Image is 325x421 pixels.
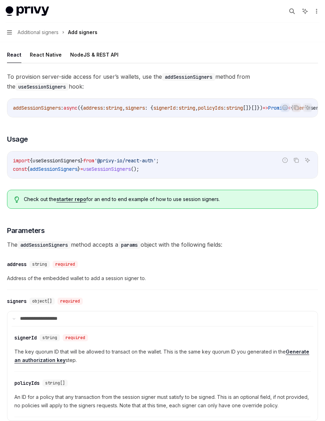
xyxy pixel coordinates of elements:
span: async [63,105,77,111]
span: string [32,261,47,267]
button: Ask AI [303,103,312,112]
div: required [63,334,88,341]
span: , [122,105,125,111]
span: addSessionSigners [30,166,77,172]
span: signers [125,105,145,111]
code: params [118,241,141,249]
div: signers [7,298,27,305]
span: } [80,157,83,164]
span: } [77,166,80,172]
span: from [83,157,94,164]
div: required [57,298,83,305]
span: ; [156,157,159,164]
code: addSessionSigners [18,241,71,249]
div: signerId [14,334,37,341]
a: Generate an authorization key [14,349,309,363]
span: = [80,166,83,172]
span: const [13,166,27,172]
span: useSessionSigners [83,166,131,172]
span: signerId [153,105,176,111]
span: The method accepts a object with the following fields: [7,240,318,250]
span: useSessionSigners [33,157,80,164]
span: Address of the embedded wallet to add a session signer to. [7,274,318,283]
span: policyIds [198,105,223,111]
span: An ID for a policy that any transaction from the session signer must satisfy to be signed. This i... [14,393,311,410]
span: string [106,105,122,111]
button: Report incorrect code [280,156,290,165]
span: string[] [45,380,65,386]
span: => [263,105,268,111]
span: []}[]}) [243,105,263,111]
code: useSessionSigners [15,83,69,91]
div: address [7,261,27,268]
button: Copy the contents from the code block [292,156,301,165]
span: : [61,105,63,111]
span: object[] [32,298,52,304]
span: addSessionSigners [13,105,61,111]
span: string [42,335,57,341]
span: { [291,105,293,111]
button: Copy the contents from the code block [292,103,301,112]
span: : [223,105,226,111]
span: { [30,157,33,164]
span: '@privy-io/react-auth' [94,157,156,164]
span: To provision server-side access for user’s wallets, use the method from the hook: [7,72,318,91]
span: (); [131,166,139,172]
code: addSessionSigners [162,73,215,81]
span: address [83,105,103,111]
span: Parameters [7,226,45,235]
span: ({ [77,105,83,111]
svg: Tip [14,196,19,203]
button: React Native [30,46,62,63]
span: : [103,105,106,111]
span: Check out the for an end to end example of how to use session signers. [24,196,311,203]
button: Report incorrect code [280,103,290,112]
div: policyIds [14,380,40,387]
span: : { [145,105,153,111]
span: Additional signers [18,28,59,37]
img: light logo [6,6,49,16]
button: NodeJS & REST API [70,46,119,63]
button: React [7,46,21,63]
span: string [178,105,195,111]
a: starter repo [56,196,86,202]
span: Promise [268,105,288,111]
span: string [226,105,243,111]
button: Ask AI [303,156,312,165]
div: required [53,261,78,268]
span: The key quorum ID that will be allowed to transact on the wallet. This is the same key quorum ID ... [14,348,311,364]
span: { [27,166,30,172]
span: Usage [7,134,28,144]
span: import [13,157,30,164]
span: User [307,105,319,111]
div: Add signers [68,28,97,37]
button: More actions [312,6,319,16]
span: , [195,105,198,111]
span: : [176,105,178,111]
